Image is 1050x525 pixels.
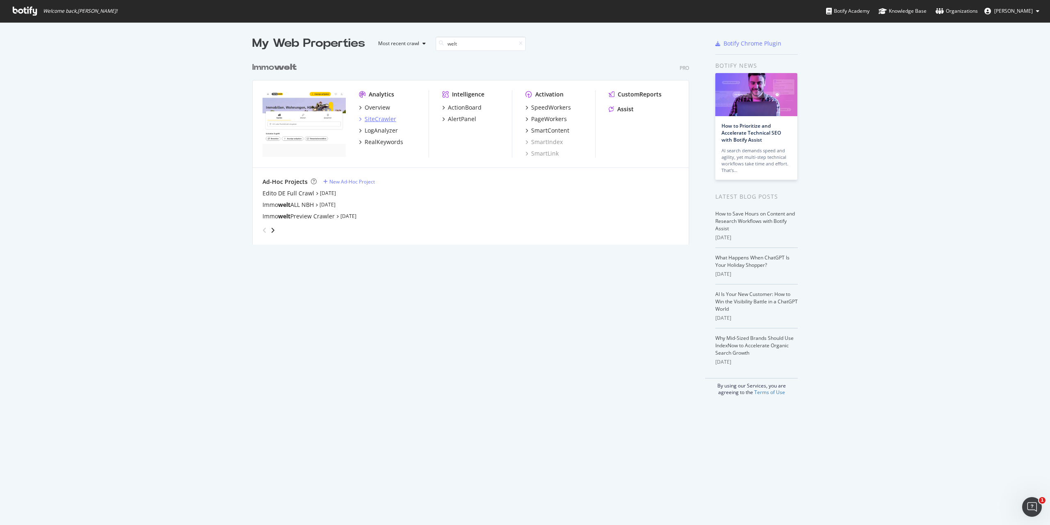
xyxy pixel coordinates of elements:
[994,7,1033,14] span: Axel Roth
[365,126,398,135] div: LogAnalyzer
[365,138,403,146] div: RealKeywords
[531,126,569,135] div: SmartContent
[372,37,429,50] button: Most recent crawl
[525,115,567,123] a: PageWorkers
[715,39,781,48] a: Botify Chrome Plugin
[252,35,365,52] div: My Web Properties
[43,8,117,14] span: Welcome back, [PERSON_NAME] !
[724,39,781,48] div: Botify Chrome Plugin
[680,64,689,71] div: Pro
[715,271,798,278] div: [DATE]
[535,90,564,99] div: Activation
[359,115,396,123] a: SiteCrawler
[259,224,270,237] div: angle-left
[278,212,290,220] b: welt
[365,115,396,123] div: SiteCrawler
[262,178,308,186] div: Ad-Hoc Projects
[715,358,798,366] div: [DATE]
[705,378,798,396] div: By using our Services, you are agreeing to the
[365,103,390,112] div: Overview
[525,149,559,158] a: SmartLink
[609,90,662,99] a: CustomReports
[252,52,696,245] div: grid
[448,115,476,123] div: AlertPanel
[262,189,314,197] a: Edito DE Full Crawl
[252,62,300,73] a: Immowelt
[320,201,336,208] a: [DATE]
[448,103,482,112] div: ActionBoard
[715,61,798,70] div: Botify news
[442,103,482,112] a: ActionBoard
[262,201,314,209] a: ImmoweltALL NBH
[609,105,634,113] a: Assist
[1039,497,1045,504] span: 1
[715,234,798,241] div: [DATE]
[278,201,290,209] b: welt
[359,103,390,112] a: Overview
[978,5,1046,18] button: [PERSON_NAME]
[715,335,794,356] a: Why Mid-Sized Brands Should Use IndexNow to Accelerate Organic Search Growth
[715,73,797,116] img: How to Prioritize and Accelerate Technical SEO with Botify Assist
[270,226,276,234] div: angle-right
[531,103,571,112] div: SpeedWorkers
[936,7,978,15] div: Organizations
[320,190,336,197] a: [DATE]
[436,37,526,51] input: Search
[262,212,335,220] a: ImmoweltPreview Crawler
[618,90,662,99] div: CustomReports
[754,389,785,396] a: Terms of Use
[323,178,375,185] a: New Ad-Hoc Project
[1022,497,1042,517] iframe: Intercom live chat
[359,138,403,146] a: RealKeywords
[274,63,297,71] b: welt
[531,115,567,123] div: PageWorkers
[715,291,798,312] a: AI Is Your New Customer: How to Win the Visibility Battle in a ChatGPT World
[378,41,419,46] div: Most recent crawl
[617,105,634,113] div: Assist
[442,115,476,123] a: AlertPanel
[715,254,790,268] a: What Happens When ChatGPT Is Your Holiday Shopper?
[879,7,927,15] div: Knowledge Base
[525,103,571,112] a: SpeedWorkers
[369,90,394,99] div: Analytics
[525,138,563,146] a: SmartIndex
[721,147,791,174] div: AI search demands speed and agility, yet multi-step technical workflows take time and effort. Tha...
[262,90,346,157] img: immowelt.de
[721,122,781,143] a: How to Prioritize and Accelerate Technical SEO with Botify Assist
[262,201,314,209] div: Immo ALL NBH
[359,126,398,135] a: LogAnalyzer
[525,126,569,135] a: SmartContent
[715,210,795,232] a: How to Save Hours on Content and Research Workflows with Botify Assist
[329,178,375,185] div: New Ad-Hoc Project
[262,212,335,220] div: Immo Preview Crawler
[826,7,870,15] div: Botify Academy
[715,314,798,322] div: [DATE]
[340,213,356,220] a: [DATE]
[715,192,798,201] div: Latest Blog Posts
[252,62,297,73] div: Immo
[452,90,484,99] div: Intelligence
